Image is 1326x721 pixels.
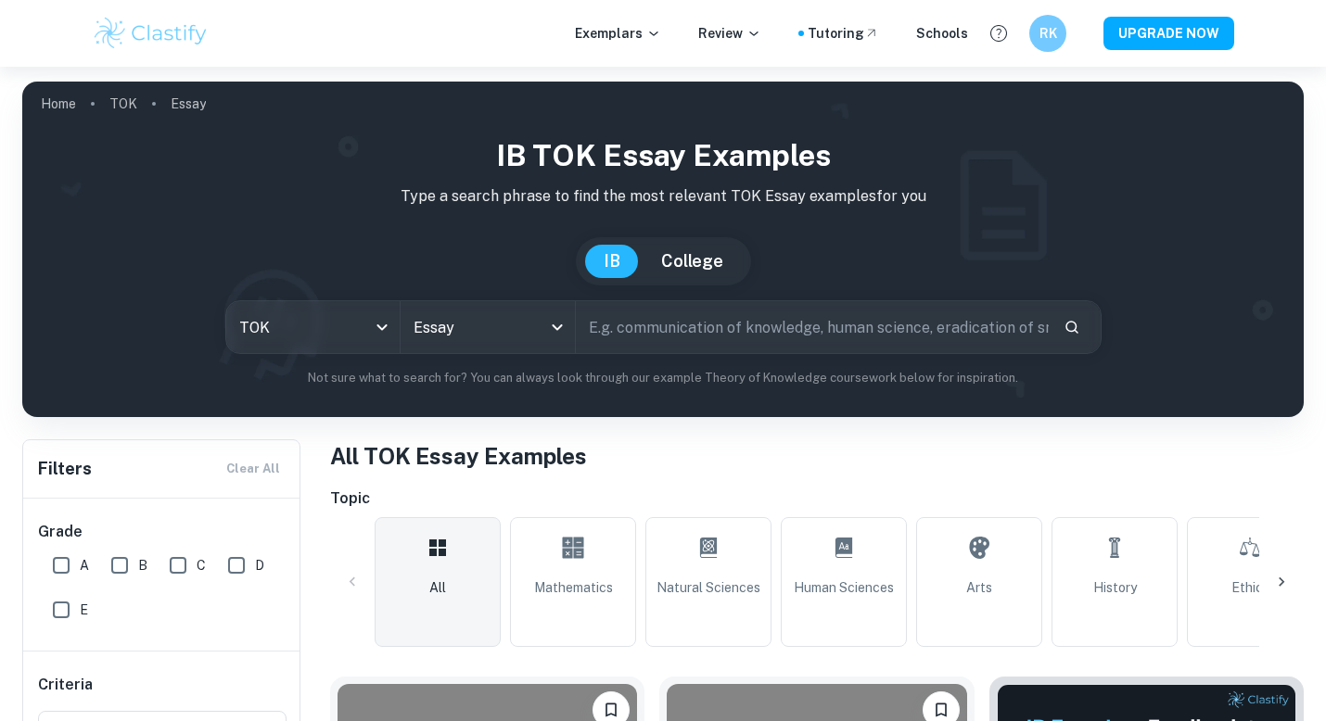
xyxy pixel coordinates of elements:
[138,555,147,576] span: B
[794,577,894,598] span: Human Sciences
[80,555,89,576] span: A
[38,674,93,696] h6: Criteria
[41,91,76,117] a: Home
[171,94,206,114] p: Essay
[37,133,1289,178] h1: IB TOK Essay examples
[657,577,760,598] span: Natural Sciences
[698,23,761,44] p: Review
[401,301,575,353] div: Essay
[1231,577,1269,598] span: Ethics
[1056,311,1088,343] button: Search
[38,456,92,482] h6: Filters
[197,555,206,576] span: C
[226,301,401,353] div: TOK
[330,487,1304,510] h6: Topic
[37,369,1289,387] p: Not sure what to search for? You can always look through our example Theory of Knowledge coursewo...
[80,600,88,620] span: E
[22,82,1304,417] img: profile cover
[38,521,287,543] h6: Grade
[966,577,992,598] span: Arts
[1038,23,1059,44] h6: RK
[916,23,968,44] a: Schools
[585,245,639,278] button: IB
[576,301,1049,353] input: E.g. communication of knowledge, human science, eradication of smallpox...
[92,15,210,52] img: Clastify logo
[1103,17,1234,50] button: UPGRADE NOW
[255,555,264,576] span: D
[534,577,613,598] span: Mathematics
[109,91,137,117] a: TOK
[429,577,446,598] span: All
[37,185,1289,208] p: Type a search phrase to find the most relevant TOK Essay examples for you
[330,439,1304,473] h1: All TOK Essay Examples
[983,18,1014,49] button: Help and Feedback
[1029,15,1066,52] button: RK
[1093,577,1137,598] span: History
[575,23,661,44] p: Exemplars
[643,245,742,278] button: College
[808,23,879,44] a: Tutoring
